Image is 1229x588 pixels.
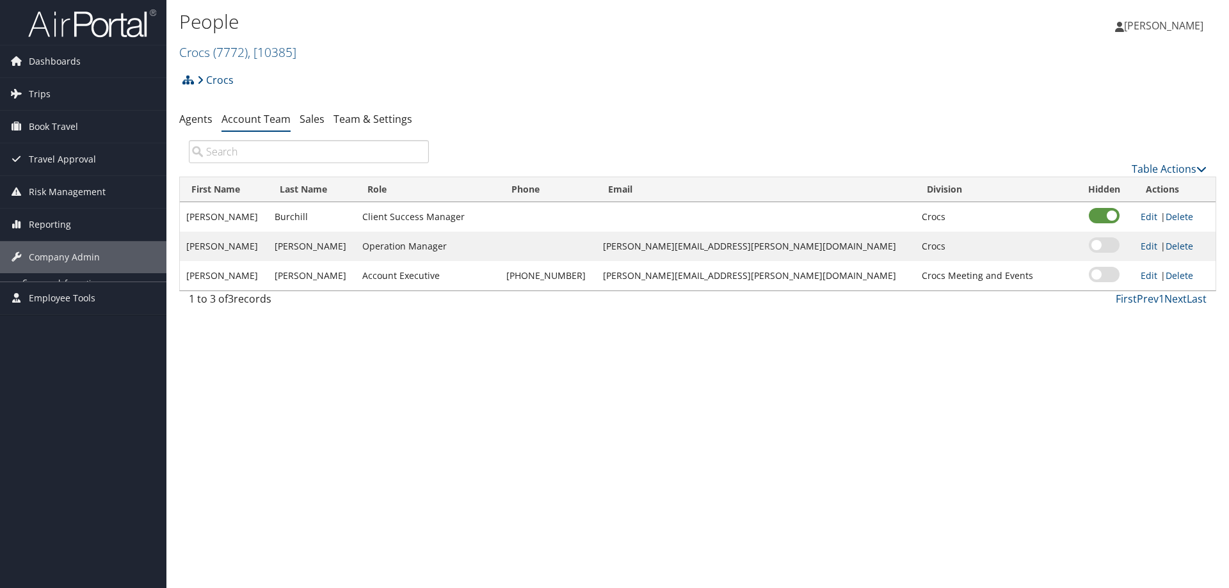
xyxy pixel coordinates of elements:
[180,261,268,290] td: [PERSON_NAME]
[189,291,429,313] div: 1 to 3 of records
[29,111,78,143] span: Book Travel
[333,112,412,126] a: Team & Settings
[1134,177,1216,202] th: Actions
[29,176,106,208] span: Risk Management
[500,261,596,290] td: [PHONE_NUMBER]
[300,112,325,126] a: Sales
[356,177,500,202] th: Role: activate to sort column ascending
[268,177,357,202] th: Last Name: activate to sort column ascending
[1141,211,1157,223] a: Edit
[1116,292,1137,306] a: First
[28,8,156,38] img: airportal-logo.png
[356,232,500,261] td: Operation Manager
[356,202,500,232] td: Client Success Manager
[1074,177,1134,202] th: Hidden: activate to sort column ascending
[597,232,915,261] td: [PERSON_NAME][EMAIL_ADDRESS][PERSON_NAME][DOMAIN_NAME]
[29,45,81,77] span: Dashboards
[268,232,357,261] td: [PERSON_NAME]
[1134,261,1216,290] td: |
[180,202,268,232] td: [PERSON_NAME]
[268,261,357,290] td: [PERSON_NAME]
[221,112,291,126] a: Account Team
[1124,19,1203,33] span: [PERSON_NAME]
[1134,232,1216,261] td: |
[915,261,1074,290] td: Crocs Meeting and Events
[597,261,915,290] td: [PERSON_NAME][EMAIL_ADDRESS][PERSON_NAME][DOMAIN_NAME]
[180,232,268,261] td: [PERSON_NAME]
[1164,292,1187,306] a: Next
[29,241,100,273] span: Company Admin
[1141,240,1157,252] a: Edit
[1166,211,1193,223] a: Delete
[1159,292,1164,306] a: 1
[189,140,429,163] input: Search
[228,292,234,306] span: 3
[1115,6,1216,45] a: [PERSON_NAME]
[29,78,51,110] span: Trips
[179,8,871,35] h1: People
[197,67,234,93] a: Crocs
[180,177,268,202] th: First Name: activate to sort column ascending
[1187,292,1207,306] a: Last
[1134,202,1216,232] td: |
[356,261,500,290] td: Account Executive
[915,232,1074,261] td: Crocs
[213,44,248,61] span: ( 7772 )
[1132,162,1207,176] a: Table Actions
[1166,240,1193,252] a: Delete
[500,177,596,202] th: Phone
[1141,269,1157,282] a: Edit
[248,44,296,61] span: , [ 10385 ]
[29,143,96,175] span: Travel Approval
[597,177,915,202] th: Email: activate to sort column ascending
[268,202,357,232] td: Burchill
[29,282,95,314] span: Employee Tools
[1166,269,1193,282] a: Delete
[179,112,213,126] a: Agents
[915,202,1074,232] td: Crocs
[915,177,1074,202] th: Division: activate to sort column ascending
[29,209,71,241] span: Reporting
[1137,292,1159,306] a: Prev
[179,44,296,61] a: Crocs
